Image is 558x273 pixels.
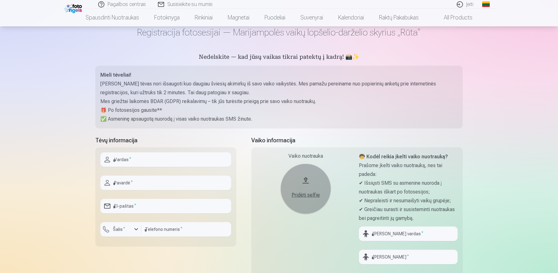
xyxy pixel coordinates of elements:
p: ✔ Išsiųsti SMS su asmenine nuoroda į nuotraukas iškart po fotosesijos; [359,179,458,196]
p: ✅ Asmeninę apsaugotą nuorodą į visas vaiko nuotraukas SMS žinute. [100,115,458,123]
label: Šalis [110,226,128,232]
h5: Vaiko informacija [251,136,463,145]
strong: Mieli tėveliai! [100,72,131,78]
a: Kalendoriai [331,9,371,26]
strong: 🧒 Kodėl reikia įkelti vaiko nuotrauką? [359,154,448,160]
div: Vaiko nuotrauka [256,152,355,160]
p: ✔ Greičiau surasti ir susisteminti nuotraukas bei pagreitinti jų gamybą. [359,205,458,223]
a: Puodeliai [257,9,293,26]
a: Magnetai [220,9,257,26]
a: Rinkiniai [187,9,220,26]
h5: Tėvų informacija [95,136,236,145]
a: All products [426,9,480,26]
a: Suvenyrai [293,9,331,26]
img: /fa2 [64,3,84,13]
h1: Registracija fotosesijai — Marijampolės vaikų lopšelio-darželio skyrius „Rūta“ [95,27,463,38]
p: 🎁 Po fotosesijos gausite** [100,106,458,115]
h5: Nedelskite — kad jūsų vaikas tikrai patektų į kadrą! 📸✨ [95,53,463,62]
a: Spausdinti nuotraukas [78,9,147,26]
div: Pridėti selfie [287,191,325,199]
p: Mes griežtai laikomės BDAR (GDPR) reikalavimų – tik jūs turėsite prieigą prie savo vaiko nuotraukų. [100,97,458,106]
button: Šalis* [100,222,141,237]
a: Raktų pakabukas [371,9,426,26]
button: Pridėti selfie [281,164,331,214]
a: Fotoknyga [147,9,187,26]
p: ✔ Nepraleisti ir nesumaišyti vaikų grupėje; [359,196,458,205]
p: [PERSON_NAME] tėvas nori išsaugoti kuo daugiau šviesių akimirkų iš savo vaiko vaikystės. Mes pama... [100,79,458,97]
p: Prašome įkelti vaiko nuotrauką, nes tai padeda: [359,161,458,179]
